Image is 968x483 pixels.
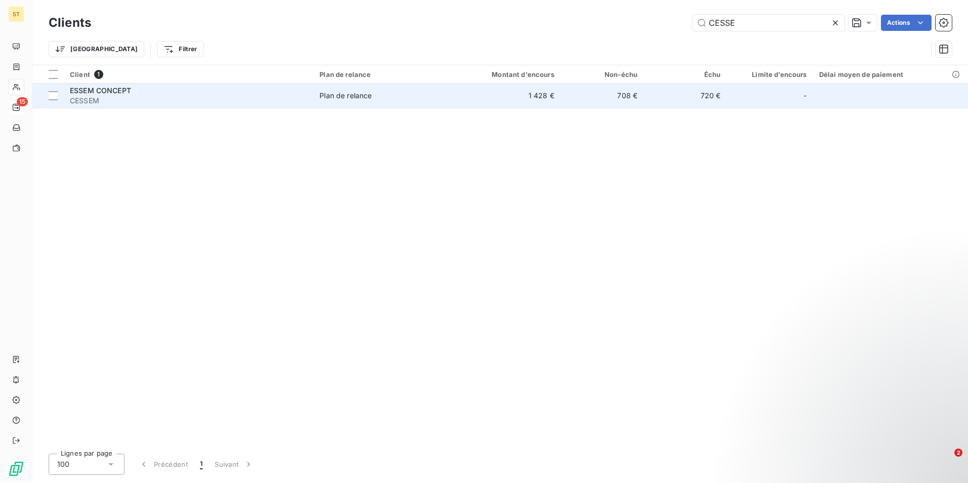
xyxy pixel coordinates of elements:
[567,70,637,78] div: Non-échu
[200,459,203,469] span: 1
[49,41,144,57] button: [GEOGRAPHIC_DATA]
[881,15,932,31] button: Actions
[560,84,643,108] td: 708 €
[643,84,727,108] td: 720 €
[733,70,807,78] div: Limite d’encours
[209,454,260,475] button: Suivant
[133,454,194,475] button: Précédent
[49,14,91,32] h3: Clients
[17,97,28,106] span: 15
[803,91,806,101] span: -
[94,70,103,79] span: 1
[8,6,24,22] div: ST
[455,70,554,78] div: Montant d'encours
[954,449,962,457] span: 2
[693,15,844,31] input: Rechercher
[765,385,968,456] iframe: Intercom notifications message
[650,70,720,78] div: Échu
[934,449,958,473] iframe: Intercom live chat
[70,96,307,106] span: CESSEM
[449,84,560,108] td: 1 428 €
[57,459,69,469] span: 100
[319,91,372,101] div: Plan de relance
[194,454,209,475] button: 1
[8,461,24,477] img: Logo LeanPay
[70,86,131,95] span: ESSEM CONCEPT
[819,70,962,78] div: Délai moyen de paiement
[157,41,204,57] button: Filtrer
[319,70,442,78] div: Plan de relance
[70,70,90,78] span: Client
